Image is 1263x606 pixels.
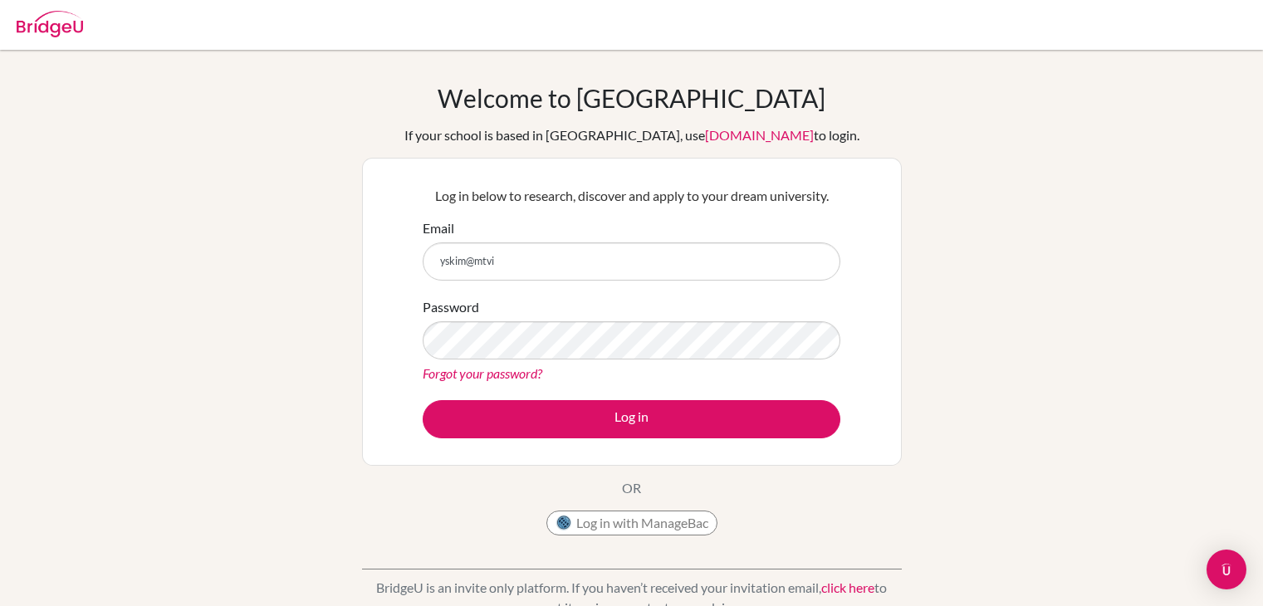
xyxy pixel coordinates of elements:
[1207,550,1246,589] div: Open Intercom Messenger
[622,478,641,498] p: OR
[423,297,479,317] label: Password
[705,127,814,143] a: [DOMAIN_NAME]
[438,83,825,113] h1: Welcome to [GEOGRAPHIC_DATA]
[404,125,859,145] div: If your school is based in [GEOGRAPHIC_DATA], use to login.
[423,400,840,438] button: Log in
[423,218,454,238] label: Email
[17,11,83,37] img: Bridge-U
[423,186,840,206] p: Log in below to research, discover and apply to your dream university.
[546,511,717,535] button: Log in with ManageBac
[821,579,874,595] a: click here
[423,365,542,381] a: Forgot your password?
